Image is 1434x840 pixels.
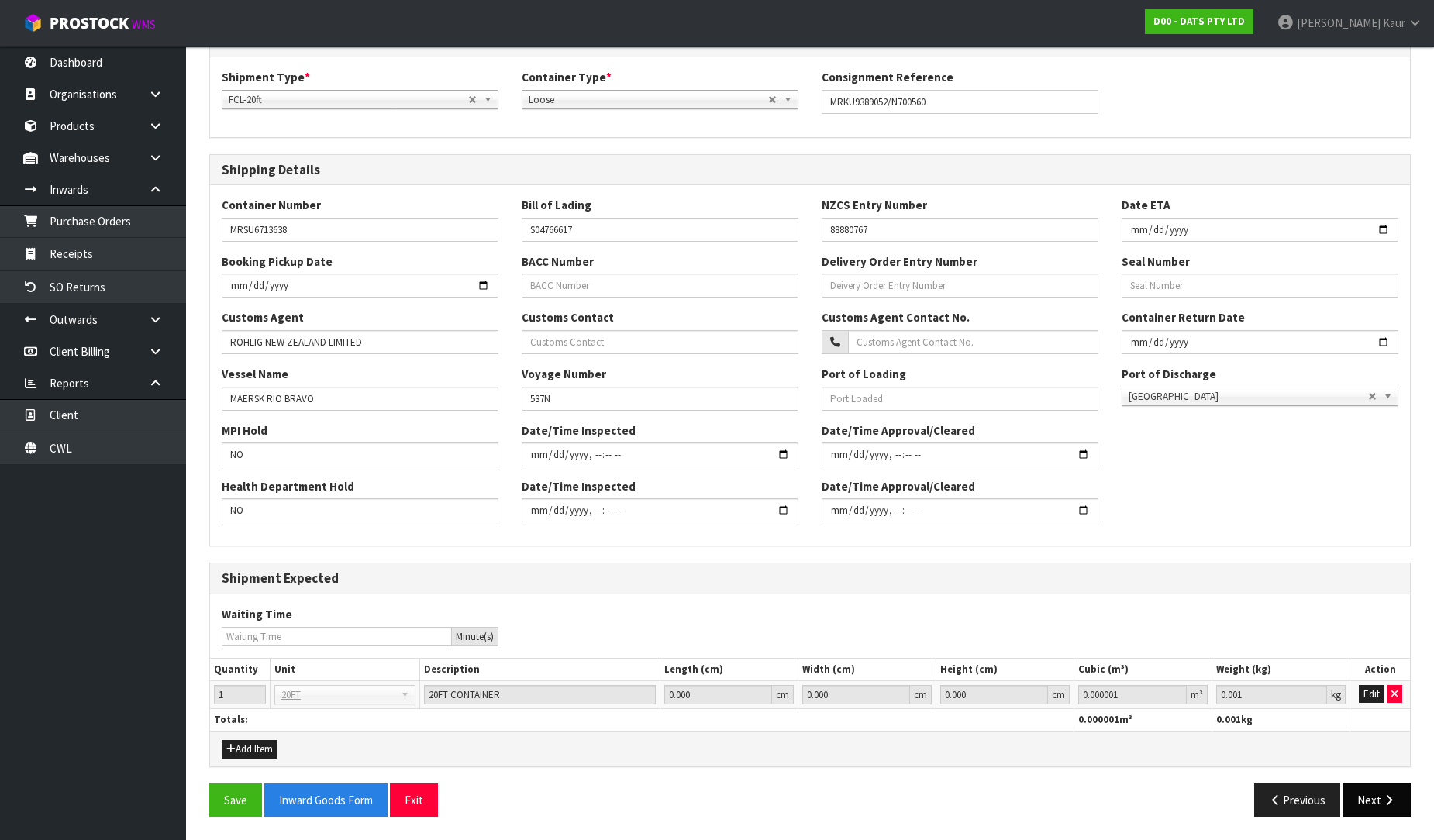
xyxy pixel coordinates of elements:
[798,659,936,681] th: Width (cm)
[522,309,614,325] label: Customs Contact
[1074,659,1212,681] th: Cubic (m³)
[270,659,420,681] th: Unit
[822,498,1098,522] input: Date/Time Inspected
[522,253,594,270] label: BACC Number
[222,627,452,646] input: Waiting Time
[222,197,321,213] label: Container Number
[222,366,288,382] label: Vessel Name
[222,35,1398,50] h3: General Information
[822,478,975,494] label: Date/Time Approval/Cleared
[222,309,304,325] label: Customs Agent
[281,686,395,704] span: 20FT
[940,685,1048,704] input: Height
[822,309,970,325] label: Customs Agent Contact No.
[214,685,266,704] input: Quantity
[132,17,156,32] small: WMS
[1359,685,1384,704] button: Edit
[222,478,354,494] label: Health Department Hold
[822,274,1098,298] input: Deivery Order Entry Number
[1153,15,1245,28] strong: D00 - DATS PTY LTD
[424,685,656,704] input: Description
[1327,685,1346,704] div: kg
[822,422,975,439] label: Date/Time Approval/Cleared
[1048,685,1070,704] div: cm
[222,740,277,759] button: Add Item
[522,498,798,522] input: Date/Time Inspected
[910,685,932,704] div: cm
[822,218,1098,242] input: Entry Number
[529,91,768,109] span: Loose
[936,659,1074,681] th: Height (cm)
[522,422,636,439] label: Date/Time Inspected
[210,708,1074,731] th: Totals:
[772,685,794,704] div: cm
[822,442,1098,466] input: Date/Time Inspected
[522,366,606,382] label: Voyage Number
[522,218,798,242] input: Bill of Lading
[222,498,498,522] input: Health Department Hold
[222,163,1398,177] h3: Shipping Details
[1122,253,1190,270] label: Seal Number
[222,330,498,354] input: Customs Agent
[1129,387,1368,406] span: [GEOGRAPHIC_DATA]
[1383,15,1405,30] span: Kaur
[452,627,498,646] div: Minute(s)
[222,422,267,439] label: MPI Hold
[522,274,798,298] input: BACC Number
[390,783,438,817] button: Exit
[822,387,1098,411] input: Port Loaded
[264,783,388,817] button: Inward Goods Form
[1074,708,1212,731] th: m³
[802,685,910,704] input: Width
[1122,197,1170,213] label: Date ETA
[1212,708,1350,731] th: kg
[420,659,660,681] th: Description
[1122,309,1245,325] label: Container Return Date
[664,685,772,704] input: Length
[1343,783,1411,817] button: Next
[822,253,977,270] label: Delivery Order Entry Number
[522,69,612,85] label: Container Type
[209,15,1411,828] span: Shipping Details
[1122,330,1398,354] input: Container Return Date
[1145,9,1253,34] a: D00 - DATS PTY LTD
[1187,685,1208,704] div: m³
[822,197,927,213] label: NZCS Entry Number
[210,659,270,681] th: Quantity
[222,218,498,242] input: Container Number
[1078,713,1119,726] span: 0.000001
[222,253,333,270] label: Booking Pickup Date
[522,478,636,494] label: Date/Time Inspected
[522,442,798,466] input: Date/Time Inspected
[822,69,953,85] label: Consignment Reference
[222,442,498,466] input: MPI Hold
[1350,659,1410,681] th: Action
[522,330,798,354] input: Customs Contact
[1122,274,1398,298] input: Seal Number
[660,659,798,681] th: Length (cm)
[229,91,468,109] span: FCL-20ft
[222,387,498,411] input: Vessel Name
[1078,685,1187,704] input: Cubic
[222,274,498,298] input: Cont. Bookin Date
[1216,685,1327,704] input: Weight
[522,197,591,213] label: Bill of Lading
[848,330,1098,354] input: Customs Agent Contact No.
[1216,713,1241,726] span: 0.001
[222,69,310,85] label: Shipment Type
[23,13,43,33] img: cube-alt.png
[222,606,292,622] label: Waiting Time
[822,366,906,382] label: Port of Loading
[222,571,1398,586] h3: Shipment Expected
[1122,366,1216,382] label: Port of Discharge
[50,13,129,33] span: ProStock
[1297,15,1381,30] span: [PERSON_NAME]
[209,783,262,817] button: Save
[822,90,1098,114] input: Consignment Reference
[1254,783,1341,817] button: Previous
[522,387,798,411] input: Voyage Number
[1212,659,1350,681] th: Weight (kg)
